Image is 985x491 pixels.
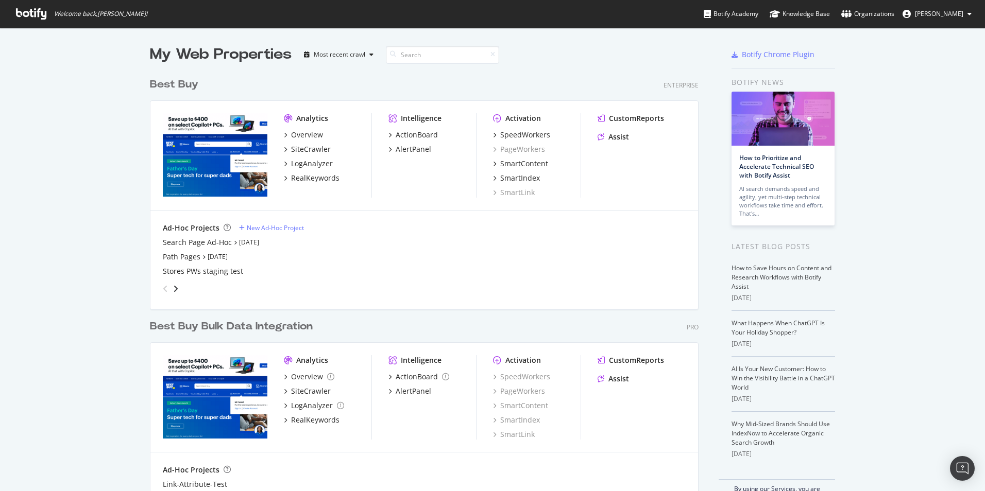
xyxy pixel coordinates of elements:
[388,372,449,382] a: ActionBoard
[159,280,172,297] div: angle-left
[284,159,333,169] a: LogAnalyzer
[163,266,243,276] a: Stores PWs staging test
[150,77,198,92] div: Best Buy
[493,159,548,169] a: SmartContent
[163,223,219,233] div: Ad-Hoc Projects
[598,355,664,365] a: CustomReports
[296,113,328,124] div: Analytics
[388,386,431,396] a: AlertPanel
[609,113,664,124] div: CustomReports
[500,130,550,140] div: SpeedWorkers
[314,51,365,58] div: Most recent crawl
[598,113,664,124] a: CustomReports
[739,153,814,180] a: How to Prioritize and Accelerate Technical SEO with Botify Assist
[732,394,835,404] div: [DATE]
[388,144,431,154] a: AlertPanel
[493,144,545,154] a: PageWorkers
[915,9,963,18] span: Courtney Beyer
[704,9,758,19] div: Botify Academy
[172,284,179,294] div: angle-right
[493,372,550,382] a: SpeedWorkers
[396,386,431,396] div: AlertPanel
[687,323,699,331] div: Pro
[54,10,147,18] span: Welcome back, [PERSON_NAME] !
[505,113,541,124] div: Activation
[739,185,827,218] div: AI search demands speed and agility, yet multi-step technical workflows take time and effort. Tha...
[732,419,830,447] a: Why Mid-Sized Brands Should Use IndexNow to Accelerate Organic Search Growth
[291,372,323,382] div: Overview
[388,130,438,140] a: ActionBoard
[291,415,339,425] div: RealKeywords
[608,374,629,384] div: Assist
[732,264,831,291] a: How to Save Hours on Content and Research Workflows with Botify Assist
[609,355,664,365] div: CustomReports
[732,77,835,88] div: Botify news
[150,44,292,65] div: My Web Properties
[396,372,438,382] div: ActionBoard
[493,130,550,140] a: SpeedWorkers
[732,449,835,459] div: [DATE]
[208,252,228,261] a: [DATE]
[291,130,323,140] div: Overview
[291,144,331,154] div: SiteCrawler
[732,293,835,303] div: [DATE]
[598,374,629,384] a: Assist
[732,92,835,146] img: How to Prioritize and Accelerate Technical SEO with Botify Assist
[493,400,548,411] a: SmartContent
[284,130,323,140] a: Overview
[493,173,540,183] a: SmartIndex
[493,187,535,198] a: SmartLink
[150,77,202,92] a: Best Buy
[396,144,431,154] div: AlertPanel
[150,319,317,334] a: Best Buy Bulk Data Integration
[493,415,540,425] a: SmartIndex
[401,355,441,365] div: Intelligence
[500,159,548,169] div: SmartContent
[894,6,980,22] button: [PERSON_NAME]
[239,238,259,247] a: [DATE]
[163,113,267,197] img: bestbuy.com
[505,355,541,365] div: Activation
[732,241,835,252] div: Latest Blog Posts
[284,173,339,183] a: RealKeywords
[291,400,333,411] div: LogAnalyzer
[247,223,304,232] div: New Ad-Hoc Project
[291,386,331,396] div: SiteCrawler
[291,173,339,183] div: RealKeywords
[163,252,200,262] a: Path Pages
[284,415,339,425] a: RealKeywords
[239,223,304,232] a: New Ad-Hoc Project
[732,364,835,392] a: AI Is Your New Customer: How to Win the Visibility Battle in a ChatGPT World
[291,159,333,169] div: LogAnalyzer
[284,372,334,382] a: Overview
[163,237,232,248] a: Search Page Ad-Hoc
[163,465,219,475] div: Ad-Hoc Projects
[300,46,378,63] button: Most recent crawl
[950,456,975,481] div: Open Intercom Messenger
[163,479,227,489] a: Link-Attribute-Test
[401,113,441,124] div: Intelligence
[664,81,699,90] div: Enterprise
[598,132,629,142] a: Assist
[608,132,629,142] div: Assist
[150,319,313,334] div: Best Buy Bulk Data Integration
[163,355,267,439] img: www.bestbuysecondary.com
[500,173,540,183] div: SmartIndex
[296,355,328,365] div: Analytics
[732,319,825,337] a: What Happens When ChatGPT Is Your Holiday Shopper?
[493,386,545,396] a: PageWorkers
[493,429,535,440] a: SmartLink
[742,49,814,60] div: Botify Chrome Plugin
[284,400,344,411] a: LogAnalyzer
